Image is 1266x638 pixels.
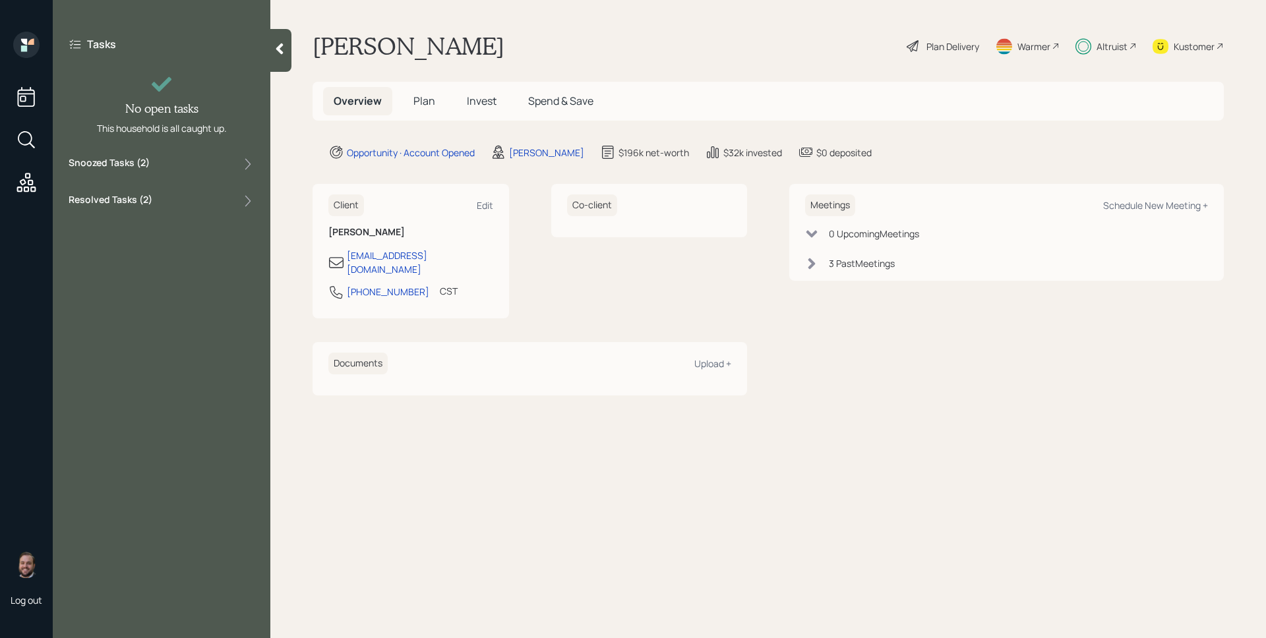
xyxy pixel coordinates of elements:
h4: No open tasks [125,101,198,116]
div: This household is all caught up. [97,121,227,135]
h6: Meetings [805,194,855,216]
span: Spend & Save [528,94,593,108]
span: Invest [467,94,497,108]
div: Schedule New Meeting + [1103,199,1208,212]
span: Overview [334,94,382,108]
div: Edit [477,199,493,212]
div: Upload + [694,357,731,370]
div: [PERSON_NAME] [509,146,584,159]
label: Resolved Tasks ( 2 ) [69,193,152,209]
div: $32k invested [723,146,782,159]
h6: Documents [328,353,388,374]
div: $0 deposited [816,146,872,159]
div: Warmer [1017,40,1050,53]
label: Snoozed Tasks ( 2 ) [69,156,150,172]
div: [EMAIL_ADDRESS][DOMAIN_NAME] [347,248,493,276]
label: Tasks [87,37,116,51]
div: $196k net-worth [618,146,689,159]
div: Kustomer [1174,40,1215,53]
h6: Co-client [567,194,617,216]
h6: Client [328,194,364,216]
span: Plan [413,94,435,108]
div: Opportunity · Account Opened [347,146,475,159]
div: Plan Delivery [926,40,979,53]
div: Log out [11,594,42,606]
img: james-distasi-headshot.png [13,552,40,578]
div: CST [440,284,458,298]
h1: [PERSON_NAME] [313,32,504,61]
div: 0 Upcoming Meeting s [829,227,919,241]
div: [PHONE_NUMBER] [347,285,429,299]
h6: [PERSON_NAME] [328,227,493,238]
div: 3 Past Meeting s [829,256,895,270]
div: Altruist [1097,40,1128,53]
